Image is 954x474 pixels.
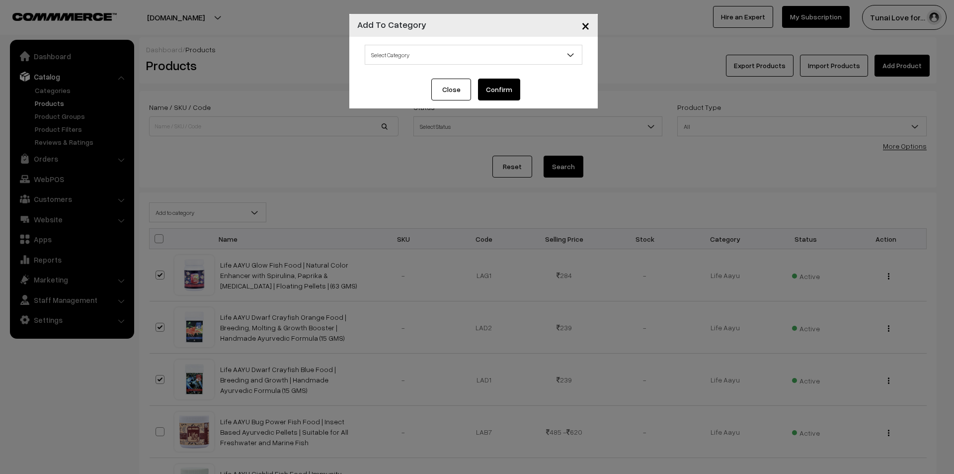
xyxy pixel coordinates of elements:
span: Select Category [365,45,582,65]
button: Close [431,79,471,100]
span: × [581,16,590,34]
button: Close [573,10,598,41]
button: Confirm [478,79,520,100]
h4: Add To Category [357,18,426,31]
span: Select Category [365,46,582,64]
